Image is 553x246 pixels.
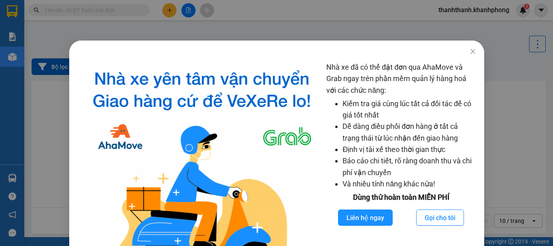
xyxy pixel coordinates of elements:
[342,155,476,178] li: Báo cáo chi tiết, rõ ràng doanh thu và chi phí vận chuyển
[347,213,384,223] span: Liên hệ ngay
[342,121,476,144] li: Dễ dàng điều phối đơn hàng ở tất cả trạng thái từ lúc nhận đến giao hàng
[342,178,476,190] li: Và nhiều tính năng khác nữa!
[425,213,455,223] span: Gọi cho tôi
[469,48,476,55] span: close
[461,41,484,63] button: Close
[326,192,476,203] div: Dùng thử hoàn toàn MIỄN PHÍ
[342,98,476,121] li: Kiểm tra giá cùng lúc tất cả đối tác để có giá tốt nhất
[342,144,476,155] li: Định vị tài xế theo thời gian thực
[338,210,393,226] button: Liên hệ ngay
[416,210,464,226] button: Gọi cho tôi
